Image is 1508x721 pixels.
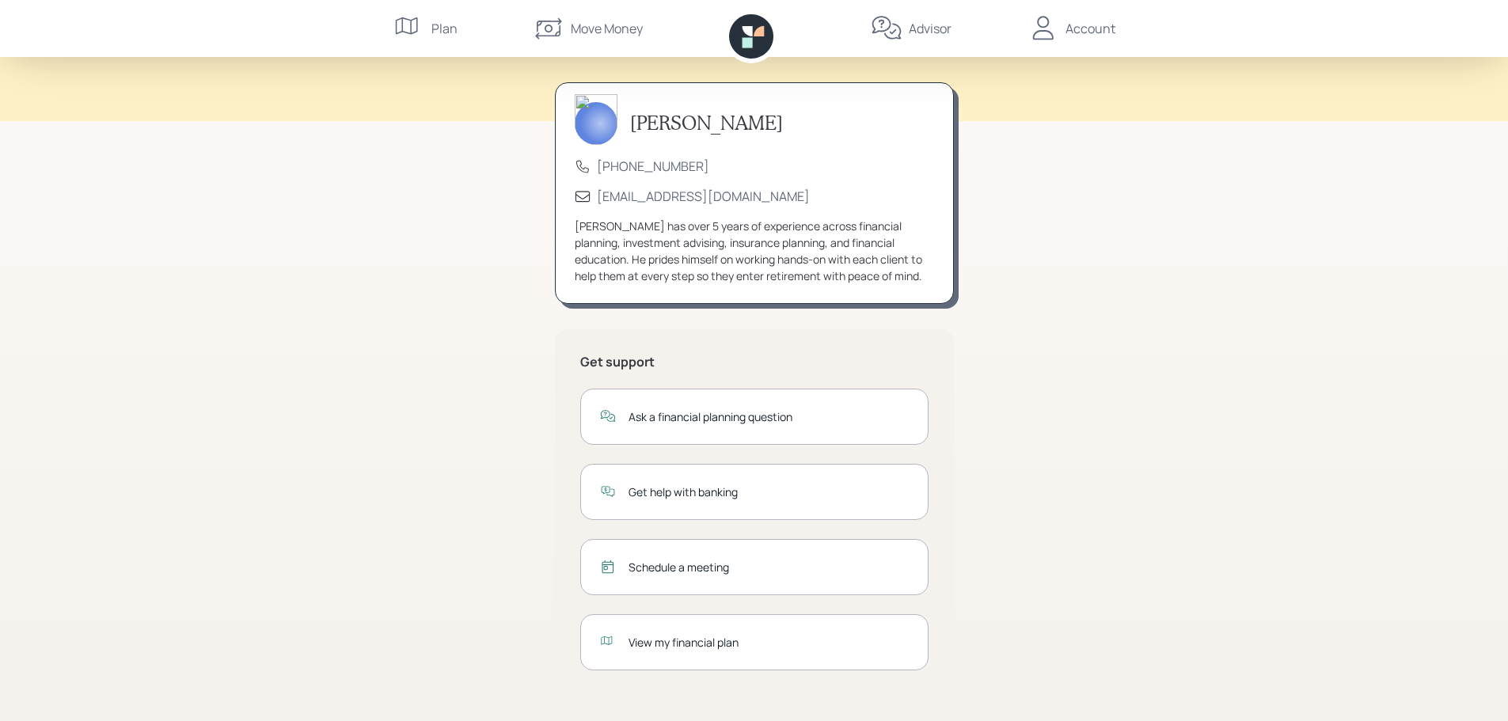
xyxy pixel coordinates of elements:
h3: [PERSON_NAME] [630,112,783,135]
div: Account [1065,19,1115,38]
div: [PERSON_NAME] has over 5 years of experience across financial planning, investment advising, insu... [575,218,934,284]
div: Plan [431,19,458,38]
div: Move Money [571,19,643,38]
div: Schedule a meeting [629,559,909,575]
h5: Get support [580,355,929,370]
img: michael-russo-headshot.png [575,94,617,145]
div: Advisor [909,19,952,38]
div: Ask a financial planning question [629,408,909,425]
a: [PHONE_NUMBER] [597,157,709,175]
div: Get help with banking [629,484,909,500]
div: View my financial plan [629,634,909,651]
a: [EMAIL_ADDRESS][DOMAIN_NAME] [597,188,810,205]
